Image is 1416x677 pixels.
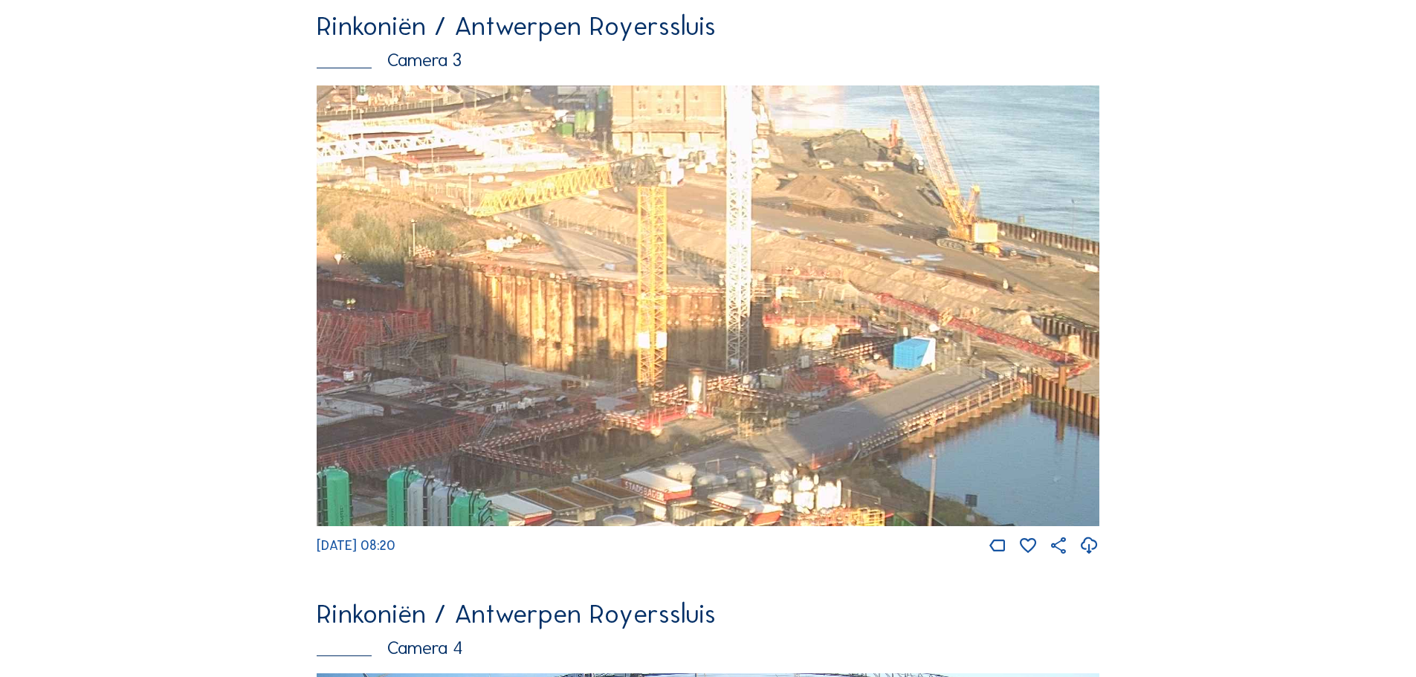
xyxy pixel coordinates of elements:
img: Image [317,85,1099,526]
span: [DATE] 08:20 [317,537,395,554]
div: Camera 3 [317,51,1099,70]
div: Rinkoniën / Antwerpen Royerssluis [317,13,1099,39]
div: Camera 4 [317,639,1099,658]
div: Rinkoniën / Antwerpen Royerssluis [317,600,1099,627]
